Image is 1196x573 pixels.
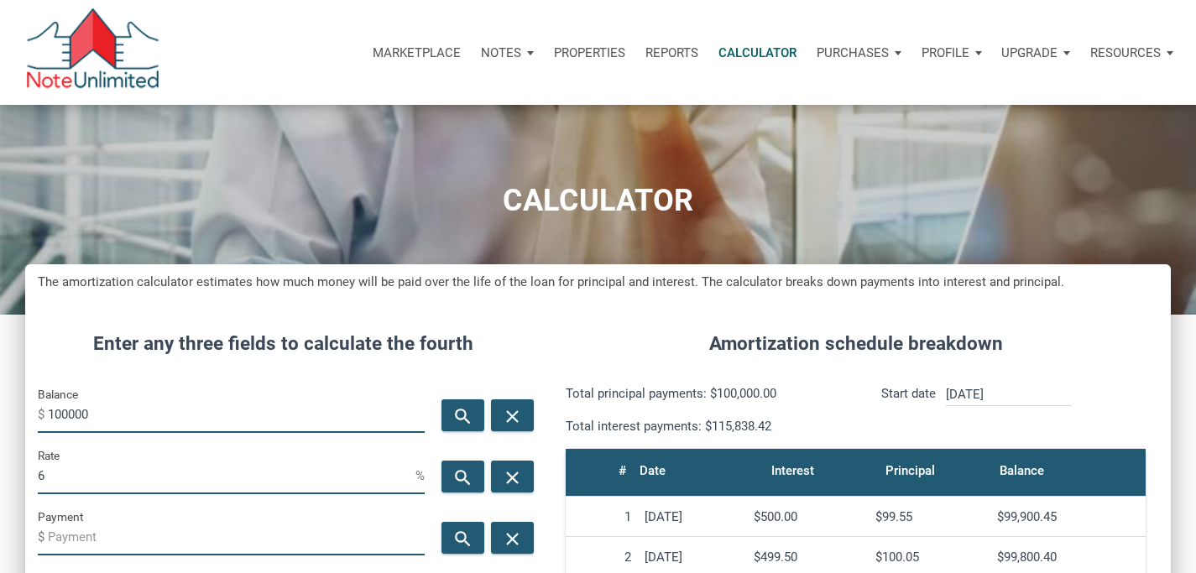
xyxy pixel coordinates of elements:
[441,399,484,431] button: search
[503,467,523,488] i: close
[544,28,635,78] a: Properties
[491,461,534,492] button: close
[38,384,78,404] label: Balance
[1001,45,1058,60] p: Upgrade
[452,406,473,427] i: search
[645,509,740,524] div: [DATE]
[619,459,626,482] div: #
[997,509,1140,524] div: $99,900.45
[415,462,425,489] span: %
[708,28,807,78] a: Calculator
[441,461,484,492] button: search
[566,383,843,404] p: Total principal payments: $100,000.00
[38,330,528,358] h4: Enter any three fields to calculate the fourth
[38,524,48,550] span: $
[991,28,1080,78] button: Upgrade
[491,522,534,554] button: close
[503,406,523,427] i: close
[38,456,415,494] input: Rate
[566,416,843,436] p: Total interest payments: $115,838.42
[1080,28,1183,78] button: Resources
[997,550,1140,565] div: $99,800.40
[645,550,740,565] div: [DATE]
[503,529,523,550] i: close
[13,184,1183,218] h1: CALCULATOR
[645,45,698,60] p: Reports
[1090,45,1161,60] p: Resources
[875,550,984,565] div: $100.05
[922,45,969,60] p: Profile
[572,550,630,565] div: 2
[807,28,911,78] button: Purchases
[363,28,471,78] button: Marketplace
[38,273,1158,292] h5: The amortization calculator estimates how much money will be paid over the life of the loan for p...
[452,467,473,488] i: search
[885,459,935,482] div: Principal
[1000,459,1044,482] div: Balance
[48,518,425,555] input: Payment
[441,522,484,554] button: search
[635,28,708,78] button: Reports
[38,507,83,527] label: Payment
[38,401,48,428] span: $
[452,529,473,550] i: search
[771,459,814,482] div: Interest
[572,509,630,524] div: 1
[754,509,862,524] div: $500.00
[640,459,666,482] div: Date
[881,383,936,436] p: Start date
[481,45,521,60] p: Notes
[817,45,889,60] p: Purchases
[875,509,984,524] div: $99.55
[373,45,461,60] p: Marketplace
[553,330,1158,358] h4: Amortization schedule breakdown
[25,8,160,96] img: NoteUnlimited
[554,45,625,60] p: Properties
[911,28,992,78] button: Profile
[491,399,534,431] button: close
[48,395,425,433] input: Balance
[718,45,796,60] p: Calculator
[471,28,544,78] button: Notes
[38,445,60,466] label: Rate
[754,550,862,565] div: $499.50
